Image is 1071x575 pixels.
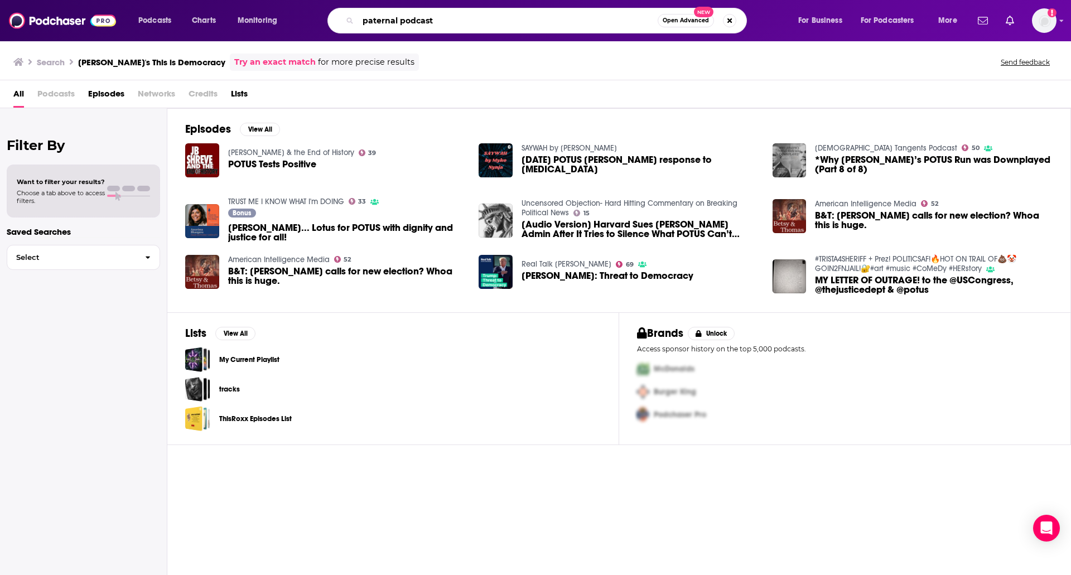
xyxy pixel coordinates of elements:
[185,122,280,136] a: EpisodesView All
[334,256,351,263] a: 52
[228,223,466,242] a: Anurima Bhargava... Lotus for POTUS with dignity and justice for all!
[938,13,957,28] span: More
[138,85,175,108] span: Networks
[815,254,1016,273] a: #TRISTA4SHERIFF + Prez! POLITICSAF!🔥HOT ON TRAIL OF💩🤡 GOIN2FNJAIL!🔐#art #music #CoMeDy #HERstory
[185,406,210,431] a: ThisRoxx Episodes List
[861,13,914,28] span: For Podcasters
[185,204,219,238] img: Anurima Bhargava... Lotus for POTUS with dignity and justice for all!
[972,146,980,151] span: 50
[37,85,75,108] span: Podcasts
[921,200,938,207] a: 52
[479,255,513,289] img: Donald Trump: Threat to Democracy
[522,271,693,281] a: Donald Trump: Threat to Democracy
[185,347,210,372] a: My Current Playlist
[318,56,414,69] span: for more precise results
[815,155,1053,174] a: *Why Joseph’s POTUS Run was Downplayed (Part 8 of 8)
[7,226,160,237] p: Saved Searches
[228,267,466,286] a: B&T: Trump calls for new election? Whoa this is huge.
[13,85,24,108] a: All
[228,160,316,169] a: POTUS Tests Positive
[185,255,219,289] a: B&T: Trump calls for new election? Whoa this is huge.
[7,137,160,153] h2: Filter By
[138,13,171,28] span: Podcasts
[798,13,842,28] span: For Business
[654,387,696,397] span: Burger King
[479,204,513,238] img: [Audio Version] Harvard Sues Trump Admin After It Tries to Silence What POTUS Can’t Outsmart]
[633,357,654,380] img: First Pro Logo
[573,210,590,216] a: 15
[853,12,930,30] button: open menu
[1033,515,1060,542] div: Open Intercom Messenger
[215,327,255,340] button: View All
[233,210,251,216] span: Bonus
[522,220,759,239] a: [Audio Version] Harvard Sues Trump Admin After It Tries to Silence What POTUS Can’t Outsmart]
[997,57,1053,67] button: Send feedback
[522,155,759,174] span: [DATE] POTUS [PERSON_NAME] response to [MEDICAL_DATA]
[654,410,706,419] span: Podchaser Pro
[815,143,957,153] a: Gospel Tangents Podcast
[1032,8,1056,33] img: User Profile
[633,380,654,403] img: Second Pro Logo
[185,326,206,340] h2: Lists
[219,383,240,395] a: tracks
[815,211,1053,230] span: B&T: [PERSON_NAME] calls for new election? Whoa this is huge.
[616,261,634,268] a: 69
[131,12,186,30] button: open menu
[522,199,737,218] a: Uncensored Objection- Hard Hitting Commentary on Breaking Political News
[228,255,330,264] a: American Intelligence Media
[17,178,105,186] span: Want to filter your results?
[78,57,225,67] h3: [PERSON_NAME]'s This is Democracy
[522,143,617,153] a: SAYWAH by Myko Nynja
[37,57,65,67] h3: Search
[663,18,709,23] span: Open Advanced
[479,143,513,177] img: 2.26.2020 POTUS Trump's response to coronavirus
[359,149,377,156] a: 39
[185,12,223,30] a: Charts
[338,8,758,33] div: Search podcasts, credits, & more...
[973,11,992,30] a: Show notifications dropdown
[189,85,218,108] span: Credits
[185,143,219,177] img: POTUS Tests Positive
[773,143,807,177] img: *Why Joseph’s POTUS Run was Downplayed (Part 8 of 8)
[238,13,277,28] span: Monitoring
[773,259,807,293] img: MY LETTER OF OUTRAGE! to the @USCongress, @thejusticedept & @potus
[773,199,807,233] img: B&T: Trump calls for new election? Whoa this is huge.
[815,199,916,209] a: American Intelligence Media
[228,197,344,206] a: TRUST ME I KNOW WHAT I'm DOING
[815,276,1053,294] a: MY LETTER OF OUTRAGE! to the @USCongress, @thejusticedept & @potus
[1032,8,1056,33] span: Logged in as ereardon
[185,326,255,340] a: ListsView All
[17,189,105,205] span: Choose a tab above to access filters.
[815,155,1053,174] span: *Why [PERSON_NAME]’s POTUS Run was Downplayed (Part 8 of 8)
[231,85,248,108] a: Lists
[522,220,759,239] span: [Audio Version] Harvard Sues [PERSON_NAME] Admin After It Tries to Silence What POTUS Can’t Outsm...
[192,13,216,28] span: Charts
[637,326,683,340] h2: Brands
[219,413,292,425] a: ThisRoxx Episodes List
[962,144,980,151] a: 50
[930,12,971,30] button: open menu
[790,12,856,30] button: open menu
[228,223,466,242] span: [PERSON_NAME]... Lotus for POTUS with dignity and justice for all!
[815,211,1053,230] a: B&T: Trump calls for new election? Whoa this is huge.
[1032,8,1056,33] button: Show profile menu
[9,10,116,31] img: Podchaser - Follow, Share and Rate Podcasts
[1001,11,1019,30] a: Show notifications dropdown
[240,123,280,136] button: View All
[88,85,124,108] a: Episodes
[694,7,714,17] span: New
[688,327,735,340] button: Unlock
[7,245,160,270] button: Select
